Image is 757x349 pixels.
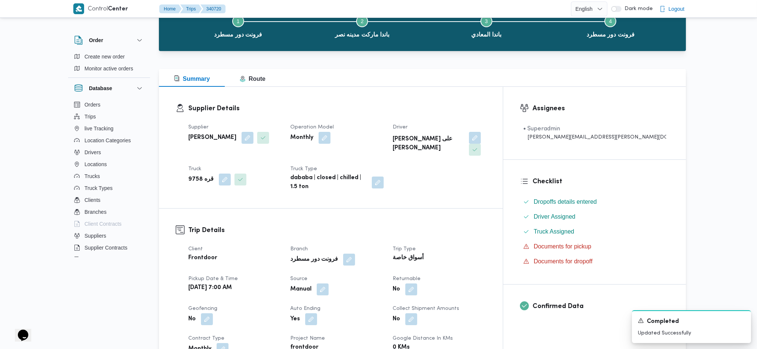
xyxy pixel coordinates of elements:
span: Truck [188,166,201,171]
span: Dark mode [622,6,653,12]
b: فرونت دور مسطرد [290,255,338,264]
span: Documents for pickup [534,242,591,251]
b: [PERSON_NAME] [188,133,236,142]
span: Trucks [84,172,100,181]
span: Client [188,247,203,251]
button: Truck Types [71,182,147,194]
button: 340720 [200,4,226,13]
span: Logout [668,4,684,13]
div: • Superadmin [523,124,666,133]
h3: Assignees [533,104,669,114]
button: فرونت دور مسطرد [176,6,300,45]
button: Suppliers [71,230,147,242]
span: Suppliers [84,231,106,240]
span: باندا ماركت مدينه نصر [335,30,389,39]
button: Orders [71,99,147,111]
span: Truck Types [84,184,112,193]
button: Logout [657,1,687,16]
span: Truck Assigned [534,228,574,235]
b: Monthly [290,133,313,142]
div: [PERSON_NAME][EMAIL_ADDRESS][PERSON_NAME][DOMAIN_NAME] [523,133,666,141]
span: 3 [485,18,488,24]
b: Center [108,6,128,12]
span: Client Contracts [84,219,122,228]
b: dababa | closed | chilled | 1.5 ton [290,174,366,191]
button: فرونت دور مسطرد [549,6,673,45]
b: قره 9758 [188,175,214,184]
span: Trips [84,112,96,121]
h3: Supplier Details [188,104,486,114]
b: Yes [290,315,300,324]
button: Documents for dropoff [520,256,669,267]
span: Pickup date & time [188,276,238,281]
button: Home [159,4,182,13]
b: [PERSON_NAME] على [PERSON_NAME] [393,135,464,153]
span: • Superadmin mohamed.nabil@illa.com.eg [523,124,666,141]
span: Drivers [84,148,101,157]
b: Manual [290,285,312,294]
span: Locations [84,160,107,169]
span: Branches [84,207,106,216]
span: Driver Assigned [534,212,575,221]
span: Monitor active orders [84,64,133,73]
span: Route [240,76,265,82]
button: Monitor active orders [71,63,147,74]
span: 4 [609,18,612,24]
span: Geofencing [188,306,217,311]
button: Database [74,84,144,93]
span: Source [290,276,307,281]
span: Clients [84,196,100,204]
p: Updated Successfully [638,329,745,337]
b: No [393,285,400,294]
div: Order [68,51,150,77]
button: Driver Assigned [520,211,669,223]
button: Branches [71,206,147,218]
span: Documents for dropoff [534,258,592,264]
span: Orders [84,100,100,109]
div: Notification [638,317,745,326]
span: Documents for dropoff [534,257,592,266]
span: 1 [237,18,240,24]
button: Drivers [71,146,147,158]
span: Supplier [188,125,208,130]
h3: Confirmed Data [533,301,669,311]
span: Project Name [290,336,325,341]
span: فرونت دور مسطرد [214,30,262,39]
span: Truck Assigned [534,227,574,236]
button: Truck Assigned [520,226,669,238]
img: X8yXhbKr1z7QwAAAABJRU5ErkJggg== [73,3,84,14]
span: 2 [361,18,364,24]
h3: Database [89,84,112,93]
button: باندا المعادي [424,6,549,45]
button: Clients [71,194,147,206]
span: Operation Model [290,125,334,130]
b: [DATE] 7:00 AM [188,283,232,292]
button: Order [74,36,144,45]
span: Dropoffs details entered [534,199,597,205]
span: Collect Shipment Amounts [393,306,459,311]
span: Driver Assigned [534,213,575,220]
button: live Tracking [71,123,147,134]
b: No [188,315,196,324]
button: Dropoffs details entered [520,196,669,208]
h3: Checklist [533,177,669,187]
button: Documents for pickup [520,241,669,253]
button: Trips [71,111,147,123]
button: Devices [71,254,147,266]
span: Auto Ending [290,306,320,311]
span: Location Categories [84,136,131,145]
span: Google distance in KMs [393,336,453,341]
span: Driver [393,125,408,130]
span: Summary [174,76,210,82]
span: Branch [290,247,308,251]
h3: Order [89,36,103,45]
b: أسواق خاصة [393,254,424,263]
span: فرونت دور مسطرد [587,30,635,39]
span: live Tracking [84,124,114,133]
b: Frontdoor [188,254,217,263]
span: Devices [84,255,103,264]
span: Trip Type [393,247,416,251]
iframe: chat widget [7,319,31,342]
h3: Trip Details [188,225,486,235]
